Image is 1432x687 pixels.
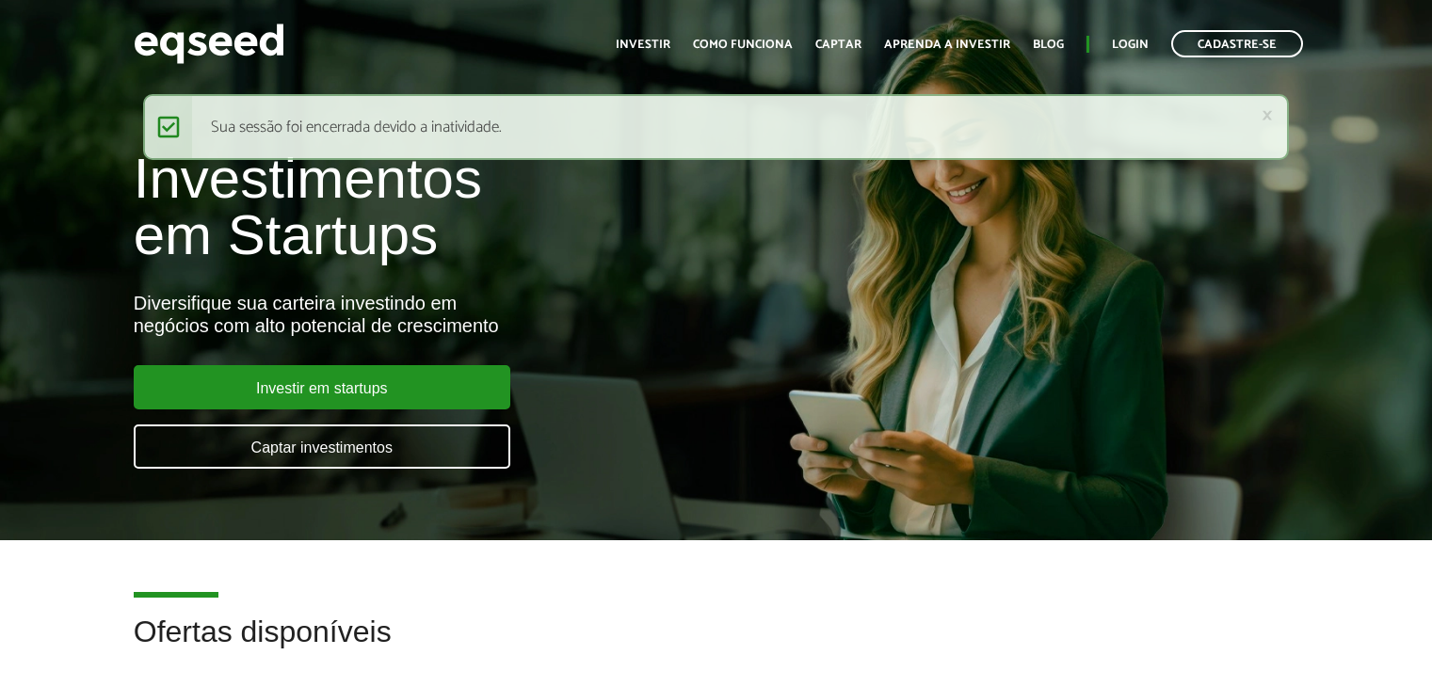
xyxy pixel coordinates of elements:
a: Investir [616,39,670,51]
div: Diversifique sua carteira investindo em negócios com alto potencial de crescimento [134,292,822,337]
h1: Investimentos em Startups [134,151,822,264]
a: Captar investimentos [134,424,510,469]
a: Como funciona [693,39,793,51]
a: Investir em startups [134,365,510,409]
div: Sua sessão foi encerrada devido a inatividade. [143,94,1289,160]
a: Captar [815,39,861,51]
a: Blog [1033,39,1064,51]
a: × [1262,105,1273,125]
a: Cadastre-se [1171,30,1303,57]
h2: Ofertas disponíveis [134,615,1299,677]
img: EqSeed [134,19,284,69]
a: Login [1112,39,1149,51]
a: Aprenda a investir [884,39,1010,51]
